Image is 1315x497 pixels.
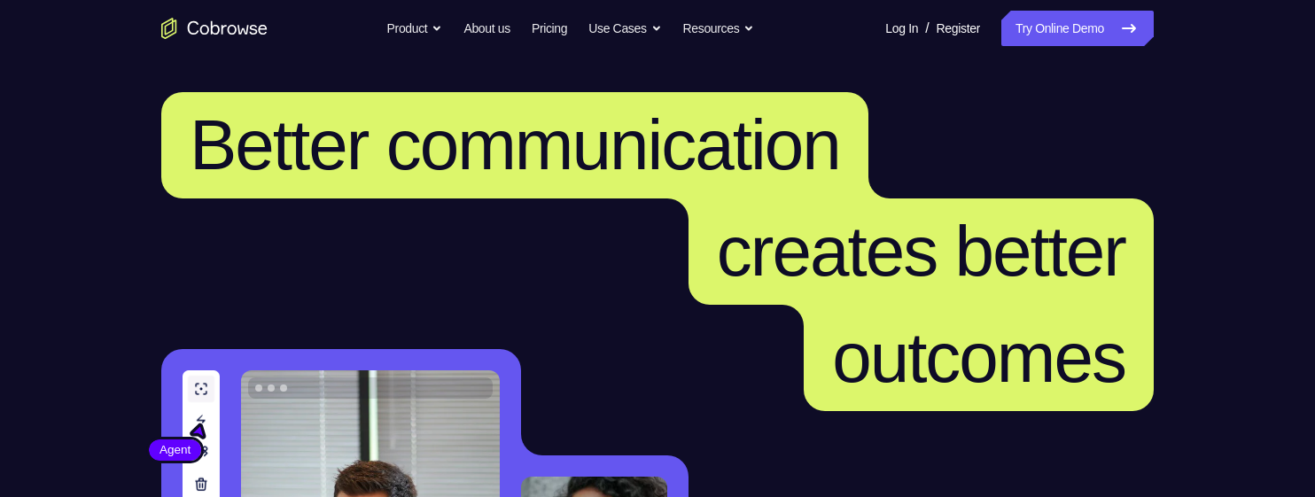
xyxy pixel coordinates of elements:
span: Better communication [190,105,840,184]
a: Log In [885,11,918,46]
button: Resources [683,11,755,46]
span: / [925,18,929,39]
span: outcomes [832,318,1125,397]
a: Register [937,11,980,46]
button: Product [387,11,443,46]
a: About us [463,11,510,46]
button: Use Cases [588,11,661,46]
a: Try Online Demo [1001,11,1154,46]
span: Agent [149,441,201,459]
a: Pricing [532,11,567,46]
a: Go to the home page [161,18,268,39]
span: creates better [717,212,1125,291]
